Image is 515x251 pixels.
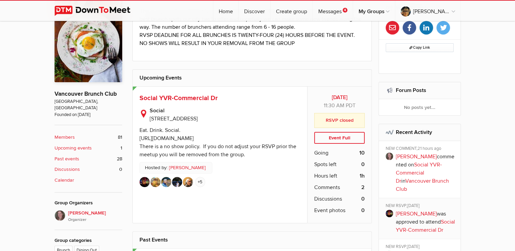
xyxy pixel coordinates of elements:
[271,1,313,21] a: Create group
[396,210,437,217] a: [PERSON_NAME]
[55,144,92,152] b: Upcoming events
[386,43,454,52] button: Copy Link
[161,177,171,187] img: Klare K
[55,144,122,152] a: Upcoming events 1
[213,1,238,21] a: Home
[55,210,65,221] img: vicki sawyer
[55,134,75,141] b: Members
[150,115,198,122] span: [STREET_ADDRESS]
[396,161,442,184] a: Social YVR-Commercial Dr
[68,217,122,223] i: Organizer
[314,93,365,101] b: [DATE]
[140,94,218,102] a: Social YVR-Commercial Dr
[396,153,456,193] p: commented on in
[55,166,80,173] b: Discussions
[117,155,122,163] span: 28
[172,177,182,187] img: Neelam Chadha
[379,99,460,115] div: No posts yet...
[360,172,365,180] b: 1h
[195,177,205,187] a: +5
[361,160,365,168] b: 0
[121,144,122,152] span: 1
[140,7,365,47] p: This is a group for people who love great food, especially brunch! Together we'll explore the bes...
[314,195,342,203] span: Discussions
[140,127,296,158] div: Eat. Drink. Social. [URL][DOMAIN_NAME] There is a no show policy. If you do not adjust your RSVP ...
[150,107,301,115] b: Social
[361,206,365,214] b: 0
[386,124,454,140] h2: Recent Activity
[68,209,122,223] span: [PERSON_NAME]
[361,195,365,203] b: 0
[55,177,122,184] a: Calendar
[417,146,441,151] span: 21 hours ago
[314,149,328,157] span: Going
[359,149,365,157] b: 10
[169,164,206,172] a: [PERSON_NAME]
[386,146,456,153] div: NEW COMMENT,
[140,232,365,248] h2: Past Events
[55,166,122,173] a: Discussions 0
[119,166,122,173] span: 0
[395,1,460,21] a: [PERSON_NAME]
[313,1,353,21] a: Messages4
[346,102,356,109] span: America/Vancouver
[353,1,395,21] a: My Groups
[55,155,122,163] a: Past events 28
[343,8,347,13] span: 4
[55,155,79,163] b: Past events
[314,206,345,214] span: Event photos
[407,244,420,249] span: [DATE]
[361,183,365,191] b: 2
[409,45,430,50] span: Copy Link
[314,183,340,191] span: Comments
[314,132,365,144] div: Event Full
[396,87,426,94] a: Forum Posts
[396,153,437,160] a: [PERSON_NAME]
[55,6,141,16] img: DownToMeet
[55,199,122,207] div: Group Organizers
[55,112,122,118] span: Founded on [DATE]
[314,172,337,180] span: Hours left
[55,177,74,184] b: Calendar
[396,210,456,234] p: was approved to attend
[396,178,449,192] a: Vancouver Brunch Club
[55,134,122,141] a: Members 81
[386,244,456,251] div: NEW RSVP,
[140,70,365,86] h2: Upcoming Events
[140,162,212,174] p: Hosted by:
[150,177,160,187] img: Rena Stewart
[326,117,353,123] b: RSVP closed
[140,177,150,187] img: Christina D
[118,134,122,141] span: 81
[314,160,337,168] span: Spots left
[55,237,122,244] div: Group categories
[324,102,344,109] span: 11:30 AM
[55,210,122,223] a: [PERSON_NAME]Organizer
[396,219,455,233] a: Social YVR-Commercial Dr
[386,203,456,210] div: NEW RSVP,
[239,1,270,21] a: Discover
[183,177,193,187] img: Teri Jones
[55,98,122,112] span: [GEOGRAPHIC_DATA], [GEOGRAPHIC_DATA]
[407,203,420,208] span: [DATE]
